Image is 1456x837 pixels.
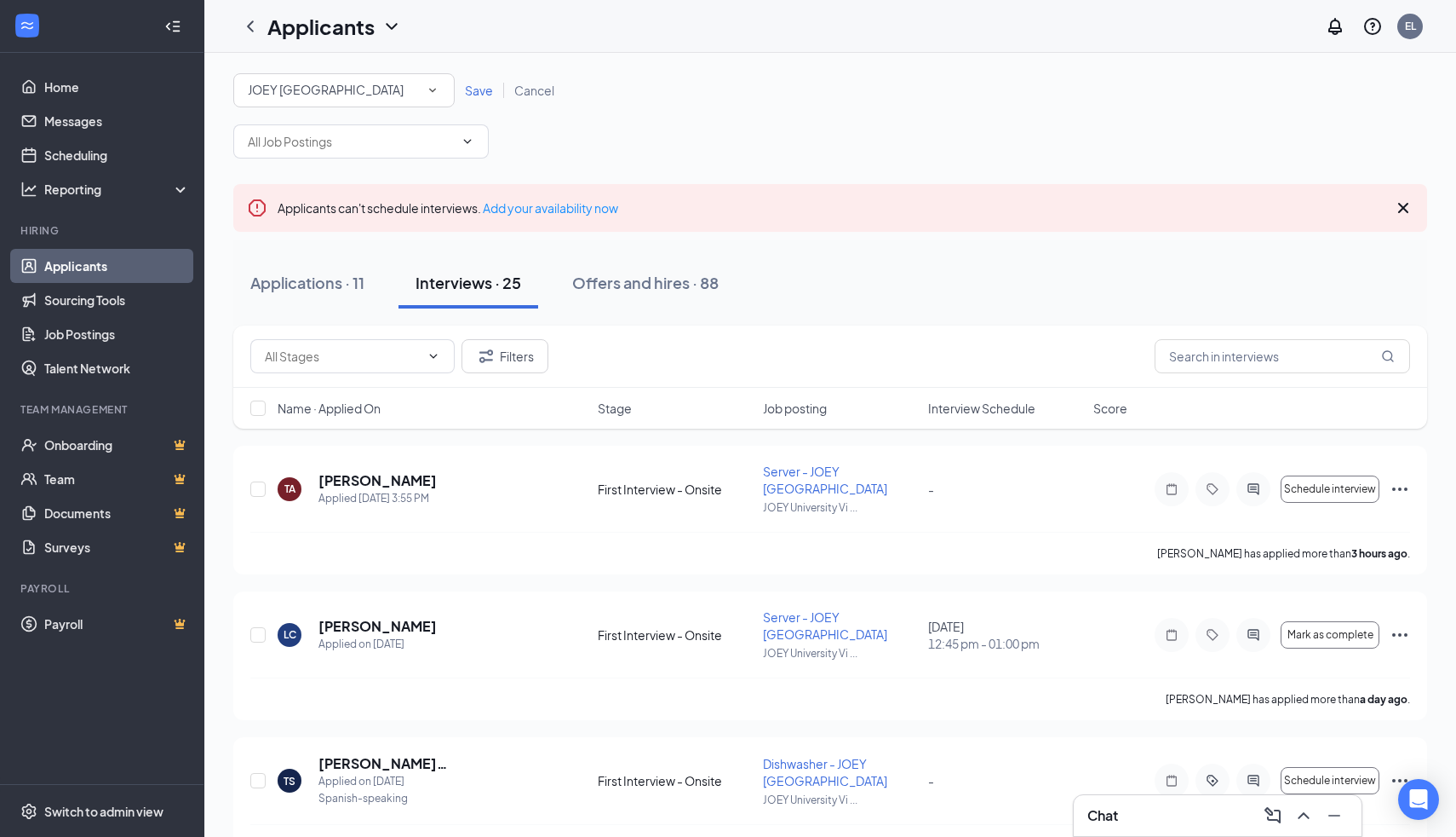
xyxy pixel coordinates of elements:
[928,482,934,497] span: -
[20,223,186,238] div: Hiring
[44,530,190,564] a: SurveysCrown
[476,346,496,367] svg: Filter
[763,756,887,788] span: Dishwasher - JOEY [GEOGRAPHIC_DATA]
[318,773,552,790] div: Applied on [DATE]
[267,12,375,41] h1: Applicants
[240,16,261,37] svg: ChevronLeft
[44,104,190,138] a: Messages
[416,272,521,293] div: Interviews · 25
[44,70,190,104] a: Home
[483,200,618,216] a: Add your availability now
[1243,482,1264,496] svg: ActiveChat
[1166,692,1410,707] p: [PERSON_NAME] has applied more than .
[1087,806,1118,825] h3: Chat
[318,617,437,636] h5: [PERSON_NAME]
[1290,802,1317,829] button: ChevronUp
[763,500,918,515] p: JOEY University Vi ...
[44,283,190,317] a: Sourcing Tools
[514,83,554,98] span: Cancel
[44,249,190,283] a: Applicants
[1202,774,1223,788] svg: ActiveTag
[928,635,1083,652] span: 12:45 pm - 01:00 pm
[250,272,364,293] div: Applications · 11
[572,272,719,293] div: Offers and hires · 88
[1293,805,1314,826] svg: ChevronUp
[1281,621,1379,649] button: Mark as complete
[1390,479,1410,499] svg: Ellipses
[1263,805,1283,826] svg: ComposeMessage
[1405,19,1416,33] div: EL
[763,464,887,496] span: Server - JOEY [GEOGRAPHIC_DATA]
[1155,339,1410,373] input: Search in interviews
[461,339,548,373] button: Filter Filters
[44,428,190,462] a: OnboardingCrown
[1287,629,1373,641] span: Mark as complete
[248,80,440,101] div: JOEY University Village
[284,482,295,496] div: TA
[318,790,552,807] div: Spanish-speaking
[1161,774,1182,788] svg: Note
[318,490,437,507] div: Applied [DATE] 3:55 PM
[1161,628,1182,642] svg: Note
[265,347,420,366] input: All Stages
[1351,547,1407,560] b: 3 hours ago
[247,198,267,218] svg: Error
[427,349,440,363] svg: ChevronDown
[465,83,493,98] span: Save
[1390,625,1410,645] svg: Ellipses
[1325,16,1345,37] svg: Notifications
[381,16,402,37] svg: ChevronDown
[20,803,37,820] svg: Settings
[1243,774,1264,788] svg: ActiveChat
[44,138,190,172] a: Scheduling
[1321,802,1348,829] button: Minimize
[1390,771,1410,791] svg: Ellipses
[1202,482,1223,496] svg: Tag
[598,772,753,789] div: First Interview - Onsite
[44,496,190,530] a: DocumentsCrown
[1202,628,1223,642] svg: Tag
[278,400,381,417] span: Name · Applied On
[284,774,295,788] div: TS
[44,803,163,820] div: Switch to admin view
[248,82,404,97] span: JOEY University Village
[44,607,190,641] a: PayrollCrown
[1284,775,1376,787] span: Schedule interview
[1243,628,1264,642] svg: ActiveChat
[20,402,186,417] div: Team Management
[248,132,454,151] input: All Job Postings
[1284,483,1376,495] span: Schedule interview
[318,636,437,653] div: Applied on [DATE]
[44,351,190,385] a: Talent Network
[1324,805,1344,826] svg: Minimize
[164,18,181,35] svg: Collapse
[1161,482,1182,496] svg: Note
[1362,16,1383,37] svg: QuestionInfo
[1281,476,1379,503] button: Schedule interview
[598,481,753,498] div: First Interview - Onsite
[928,773,934,788] span: -
[1360,693,1407,706] b: a day ago
[928,618,1083,652] div: [DATE]
[1157,546,1410,561] p: [PERSON_NAME] has applied more than .
[928,400,1035,417] span: Interview Schedule
[425,83,440,98] svg: SmallChevronDown
[44,181,191,198] div: Reporting
[1093,400,1127,417] span: Score
[763,793,918,807] p: JOEY University Vi ...
[1259,802,1287,829] button: ComposeMessage
[763,400,827,417] span: Job posting
[318,471,437,490] h5: [PERSON_NAME]
[284,627,296,642] div: LC
[763,646,918,661] p: JOEY University Vi ...
[20,181,37,198] svg: Analysis
[318,754,552,773] h5: [PERSON_NAME] [PERSON_NAME]
[763,609,887,642] span: Server - JOEY [GEOGRAPHIC_DATA]
[598,400,632,417] span: Stage
[461,135,474,148] svg: ChevronDown
[1393,198,1413,218] svg: Cross
[1398,779,1439,820] div: Open Intercom Messenger
[278,200,618,216] span: Applicants can't schedule interviews.
[598,626,753,644] div: First Interview - Onsite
